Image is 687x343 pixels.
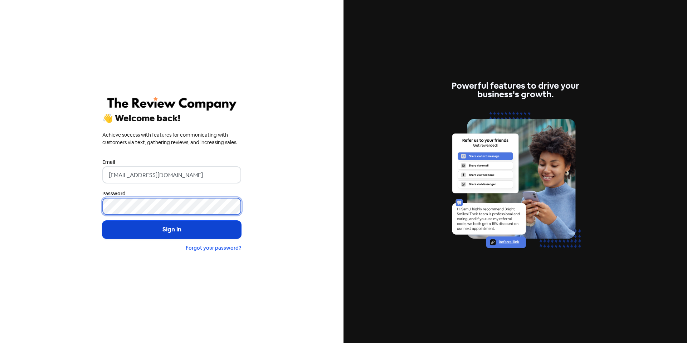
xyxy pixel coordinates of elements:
[102,166,241,183] input: Enter your email address...
[446,82,585,99] div: Powerful features to drive your business's growth.
[186,245,241,251] a: Forgot your password?
[446,107,585,261] img: referrals
[102,158,115,166] label: Email
[102,190,126,197] label: Password
[102,221,241,239] button: Sign in
[102,114,241,123] div: 👋 Welcome back!
[102,131,241,146] div: Achieve success with features for communicating with customers via text, gathering reviews, and i...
